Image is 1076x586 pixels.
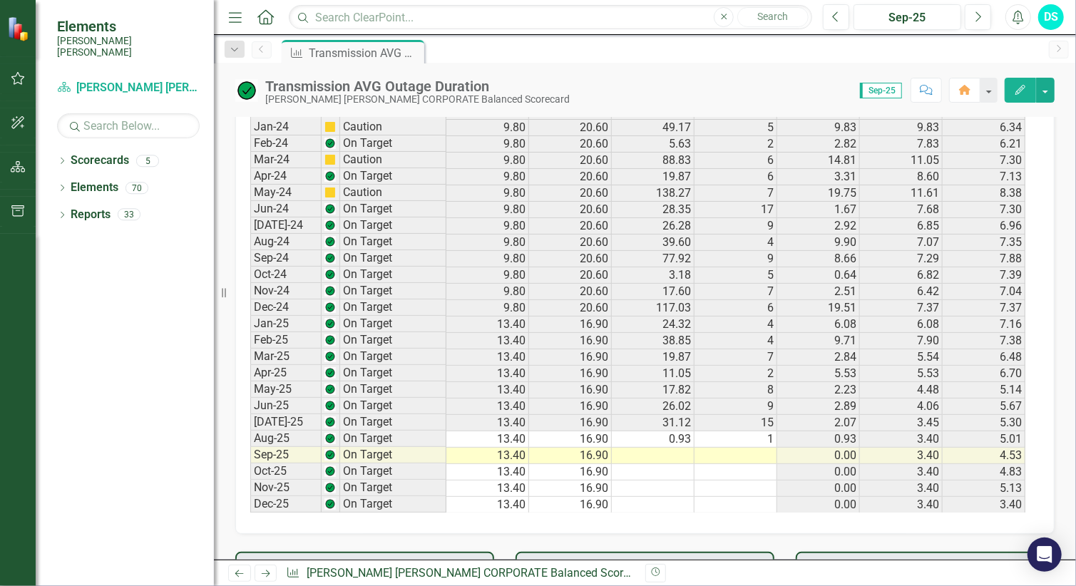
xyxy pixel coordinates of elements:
[529,415,612,431] td: 16.90
[250,414,322,431] td: [DATE]-25
[446,480,529,497] td: 13.40
[340,316,446,332] td: On Target
[612,119,695,136] td: 49.17
[340,267,446,283] td: On Target
[446,300,529,317] td: 9.80
[340,349,446,365] td: On Target
[860,497,943,513] td: 3.40
[250,185,322,201] td: May-24
[446,333,529,349] td: 13.40
[324,121,336,133] img: cBAA0RP0Y6D5n+AAAAAElFTkSuQmCC
[340,447,446,463] td: On Target
[324,187,336,198] img: cBAA0RP0Y6D5n+AAAAAElFTkSuQmCC
[695,399,777,415] td: 9
[943,185,1025,202] td: 8.38
[250,217,322,234] td: [DATE]-24
[695,202,777,218] td: 17
[324,482,336,493] img: Z
[943,464,1025,480] td: 4.83
[777,317,860,333] td: 6.08
[777,119,860,136] td: 9.83
[777,431,860,448] td: 0.93
[250,201,322,217] td: Jun-24
[446,251,529,267] td: 9.80
[529,300,612,317] td: 20.60
[340,234,446,250] td: On Target
[324,384,336,395] img: Z
[860,83,902,98] span: Sep-25
[529,497,612,513] td: 16.90
[446,431,529,448] td: 13.40
[777,202,860,218] td: 1.67
[340,381,446,398] td: On Target
[57,113,200,138] input: Search Below...
[446,267,529,284] td: 9.80
[286,565,634,582] div: » »
[136,155,159,167] div: 5
[250,299,322,316] td: Dec-24
[340,463,446,480] td: On Target
[324,236,336,247] img: Z
[860,267,943,284] td: 6.82
[446,284,529,300] td: 9.80
[737,7,809,27] button: Search
[324,170,336,182] img: Z
[446,119,529,136] td: 9.80
[695,267,777,284] td: 5
[860,448,943,464] td: 3.40
[250,381,322,398] td: May-25
[446,448,529,464] td: 13.40
[695,153,777,169] td: 6
[446,202,529,218] td: 9.80
[250,267,322,283] td: Oct-24
[860,399,943,415] td: 4.06
[71,180,118,196] a: Elements
[859,9,956,26] div: Sep-25
[943,136,1025,153] td: 6.21
[695,284,777,300] td: 7
[777,284,860,300] td: 2.51
[250,118,322,135] td: Jan-24
[860,366,943,382] td: 5.53
[324,220,336,231] img: Z
[340,398,446,414] td: On Target
[860,235,943,251] td: 7.07
[943,202,1025,218] td: 7.30
[529,136,612,153] td: 20.60
[118,209,140,221] div: 33
[529,464,612,480] td: 16.90
[324,416,336,428] img: Z
[695,119,777,136] td: 5
[777,235,860,251] td: 9.90
[943,480,1025,497] td: 5.13
[943,349,1025,366] td: 6.48
[695,218,777,235] td: 9
[446,415,529,431] td: 13.40
[250,332,322,349] td: Feb-25
[340,201,446,217] td: On Target
[943,333,1025,349] td: 7.38
[529,153,612,169] td: 20.60
[529,349,612,366] td: 16.90
[324,367,336,379] img: Z
[265,78,570,94] div: Transmission AVG Outage Duration
[695,349,777,366] td: 7
[612,136,695,153] td: 5.63
[777,382,860,399] td: 2.23
[340,365,446,381] td: On Target
[612,153,695,169] td: 88.83
[695,235,777,251] td: 4
[943,218,1025,235] td: 6.96
[943,284,1025,300] td: 7.04
[612,382,695,399] td: 17.82
[1038,4,1064,30] div: DS
[446,153,529,169] td: 9.80
[943,366,1025,382] td: 6.70
[612,267,695,284] td: 3.18
[612,415,695,431] td: 31.12
[777,251,860,267] td: 8.66
[529,218,612,235] td: 20.60
[250,431,322,447] td: Aug-25
[612,218,695,235] td: 26.28
[943,153,1025,169] td: 7.30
